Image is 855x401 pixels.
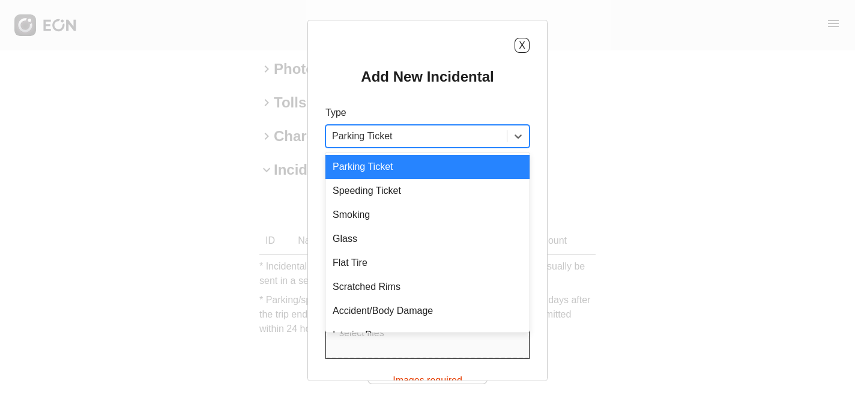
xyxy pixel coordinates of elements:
div: Images required [393,369,462,388]
div: Speeding Ticket [325,179,530,203]
div: Accident/Body Damage [325,299,530,323]
p: Type [325,106,530,120]
div: Interior Damage [325,323,530,347]
h2: Add New Incidental [361,67,494,86]
div: Glass [325,227,530,251]
div: Scratched Rims [325,275,530,299]
div: Smoking [325,203,530,227]
div: Flat Tire [325,251,530,275]
button: X [515,38,530,53]
div: Parking Ticket [325,155,530,179]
